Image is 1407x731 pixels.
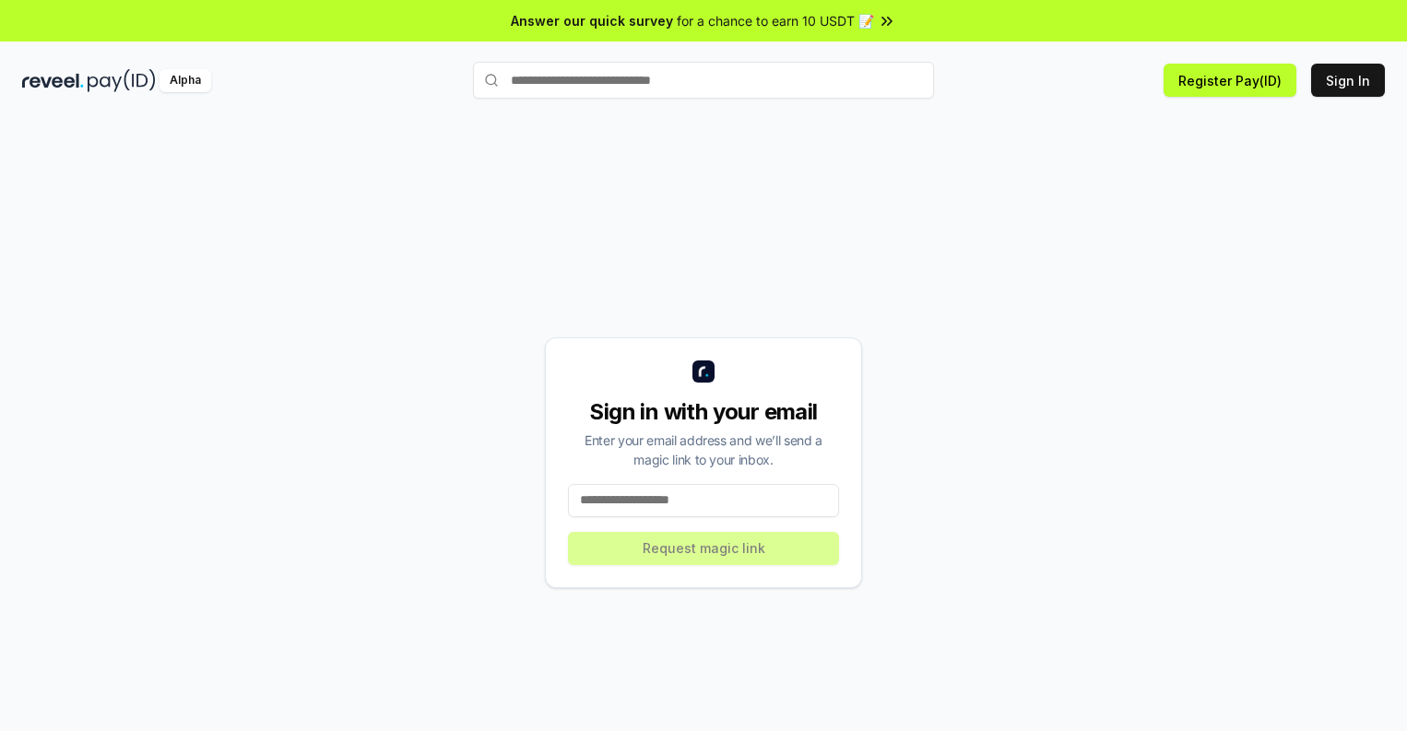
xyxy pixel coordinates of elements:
img: logo_small [692,360,715,383]
button: Register Pay(ID) [1164,64,1296,97]
img: pay_id [88,69,156,92]
span: for a chance to earn 10 USDT 📝 [677,11,874,30]
div: Enter your email address and we’ll send a magic link to your inbox. [568,430,839,469]
div: Sign in with your email [568,397,839,427]
div: Alpha [160,69,211,92]
img: reveel_dark [22,69,84,92]
span: Answer our quick survey [511,11,673,30]
button: Sign In [1311,64,1385,97]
